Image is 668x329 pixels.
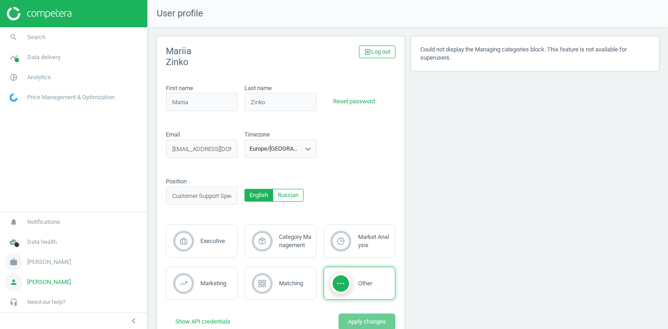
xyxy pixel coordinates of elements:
span: Matching [279,280,303,287]
i: headset_mic [5,294,22,311]
input: email_placeholder [166,140,238,158]
label: Email [166,131,180,139]
span: Search [27,33,45,41]
i: pie_chart_outlined [5,69,22,86]
label: Timezone [244,131,270,139]
button: Reset password [324,93,384,110]
span: Other [358,280,372,287]
label: First name [166,84,193,92]
input: position [166,187,238,205]
i: timeline [5,49,22,66]
label: Last name [244,84,272,92]
i: person [5,273,22,291]
p: Could not display the Managing categories block. This feature is not available for superusers. [420,46,650,62]
span: [PERSON_NAME] [27,278,71,286]
span: Executive [200,238,225,244]
input: last_name_placeholder [244,93,316,111]
a: exit_to_appLog out [359,46,395,58]
i: search [5,29,22,46]
span: Data delivery [27,53,60,61]
span: Analytics [27,73,51,81]
button: Russian [273,189,304,202]
span: Log out [364,48,390,56]
div: Europe/[GEOGRAPHIC_DATA] [249,145,300,153]
span: Marketing [200,280,226,287]
i: notifications [5,213,22,231]
span: Category Management [279,233,311,248]
label: Position [166,177,187,186]
button: chevron_left [122,315,145,327]
i: chevron_left [128,315,139,326]
span: Need our help? [27,298,65,306]
span: Price Management & Optimization [27,93,115,101]
input: first_name_placeholder [166,93,238,111]
span: User profile [148,7,203,20]
span: [PERSON_NAME] [27,258,71,266]
img: ajHJNr6hYgQAAAAASUVORK5CYII= [7,7,71,20]
i: work [5,253,22,271]
span: Notifications [27,218,60,226]
span: Data health [27,238,57,246]
h2: Mariia Zinko [166,46,277,67]
span: Market Analysis [358,233,389,248]
i: cloud_done [5,233,22,251]
img: wGWNvw8QSZomAAAAABJRU5ErkJggg== [10,93,18,102]
i: exit_to_app [364,48,371,56]
button: English [244,189,273,202]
